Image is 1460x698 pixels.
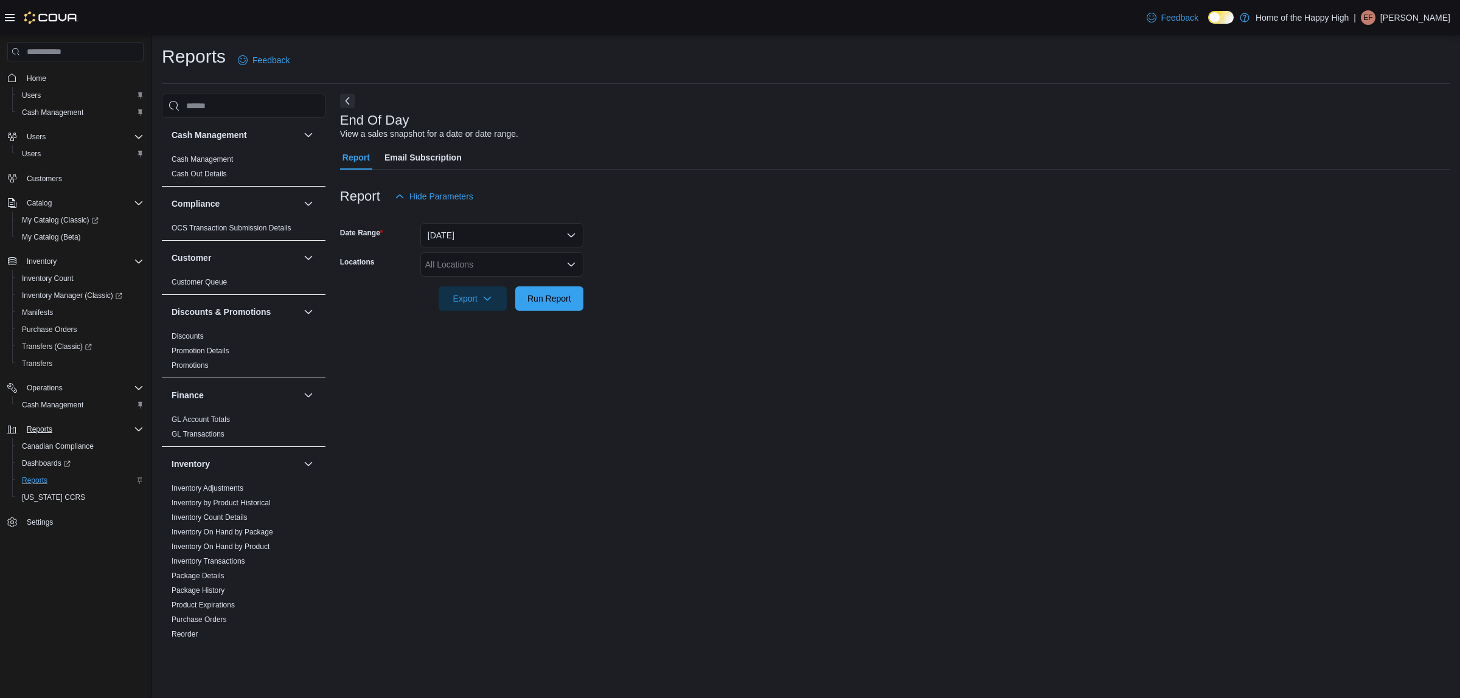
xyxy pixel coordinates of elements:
[1363,10,1372,25] span: EF
[172,277,227,287] span: Customer Queue
[22,458,71,468] span: Dashboards
[22,108,83,117] span: Cash Management
[2,128,148,145] button: Users
[22,130,144,144] span: Users
[22,475,47,485] span: Reports
[12,212,148,229] a: My Catalog (Classic)
[172,615,227,624] a: Purchase Orders
[172,630,198,638] a: Reorder
[17,88,144,103] span: Users
[22,196,57,210] button: Catalog
[172,499,271,507] a: Inventory by Product Historical
[27,424,52,434] span: Reports
[12,321,148,338] button: Purchase Orders
[17,147,46,161] a: Users
[22,422,144,437] span: Reports
[17,473,144,488] span: Reports
[12,287,148,304] a: Inventory Manager (Classic)
[22,381,144,395] span: Operations
[1256,10,1349,25] p: Home of the Happy High
[22,492,85,502] span: [US_STATE] CCRS
[172,415,230,424] span: GL Account Totals
[233,48,294,72] a: Feedback
[172,223,291,233] span: OCS Transaction Submission Details
[27,74,46,83] span: Home
[162,481,325,661] div: Inventory
[172,306,299,318] button: Discounts & Promotions
[172,332,204,340] a: Discounts
[172,586,224,595] span: Package History
[22,215,99,225] span: My Catalog (Classic)
[172,389,204,401] h3: Finance
[439,286,507,311] button: Export
[17,105,88,120] a: Cash Management
[384,145,462,170] span: Email Subscription
[172,346,229,356] span: Promotion Details
[2,69,148,86] button: Home
[340,113,409,128] h3: End Of Day
[172,389,299,401] button: Finance
[162,329,325,378] div: Discounts & Promotions
[22,441,94,451] span: Canadian Compliance
[17,490,144,505] span: Washington CCRS
[22,325,77,334] span: Purchase Orders
[22,514,144,530] span: Settings
[172,542,269,551] span: Inventory On Hand by Product
[1142,5,1203,30] a: Feedback
[17,322,82,337] a: Purchase Orders
[420,223,583,247] button: [DATE]
[27,132,46,142] span: Users
[12,338,148,355] a: Transfers (Classic)
[172,129,299,141] button: Cash Management
[22,70,144,85] span: Home
[172,484,243,492] a: Inventory Adjustments
[301,388,316,403] button: Finance
[22,254,144,269] span: Inventory
[12,355,148,372] button: Transfers
[27,174,62,184] span: Customers
[22,359,52,368] span: Transfers
[22,342,92,351] span: Transfers (Classic)
[172,557,245,565] a: Inventory Transactions
[22,91,41,100] span: Users
[22,171,67,186] a: Customers
[22,291,122,300] span: Inventory Manager (Classic)
[2,253,148,270] button: Inventory
[2,195,148,212] button: Catalog
[12,104,148,121] button: Cash Management
[17,473,52,488] a: Reports
[172,542,269,551] a: Inventory On Hand by Product
[172,429,224,439] span: GL Transactions
[22,400,83,410] span: Cash Management
[17,439,99,454] a: Canadian Compliance
[301,128,316,142] button: Cash Management
[172,252,299,264] button: Customer
[172,155,233,164] a: Cash Management
[17,439,144,454] span: Canadian Compliance
[172,347,229,355] a: Promotion Details
[172,278,227,286] a: Customer Queue
[162,44,226,69] h1: Reports
[342,145,370,170] span: Report
[515,286,583,311] button: Run Report
[340,228,383,238] label: Date Range
[340,128,518,140] div: View a sales snapshot for a date or date range.
[22,232,81,242] span: My Catalog (Beta)
[2,379,148,396] button: Operations
[22,308,53,317] span: Manifests
[12,87,148,104] button: Users
[172,129,247,141] h3: Cash Management
[1354,10,1356,25] p: |
[12,455,148,472] a: Dashboards
[17,288,144,303] span: Inventory Manager (Classic)
[22,171,144,186] span: Customers
[162,152,325,186] div: Cash Management
[172,458,210,470] h3: Inventory
[172,513,248,522] span: Inventory Count Details
[172,430,224,438] a: GL Transactions
[17,288,127,303] a: Inventory Manager (Classic)
[172,361,209,370] a: Promotions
